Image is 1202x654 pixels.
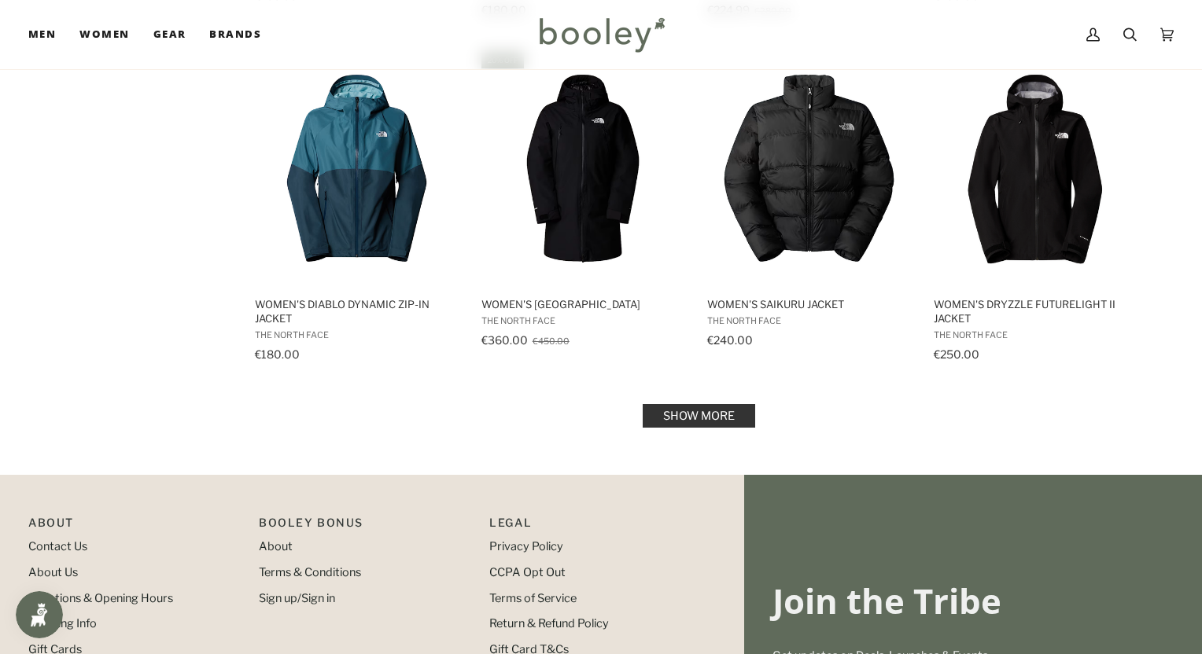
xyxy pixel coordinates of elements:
[707,297,911,311] span: Women's Saikuru Jacket
[28,591,173,605] a: Locations & Opening Hours
[259,591,335,605] a: Sign up/Sign in
[28,27,56,42] span: Men
[255,409,1143,423] div: Pagination
[28,514,243,538] p: Pipeline_Footer Main
[489,565,566,579] a: CCPA Opt Out
[489,591,577,605] a: Terms of Service
[481,297,685,311] span: Women's [GEOGRAPHIC_DATA]
[259,539,293,553] a: About
[707,315,911,326] span: The North Face
[489,514,704,538] p: Pipeline_Footer Sub
[259,514,474,538] p: Booley Bonus
[705,64,913,272] img: The North Face Women's Saikuru Jacket TNF Black / Asphalt Grey - Booley Galway
[934,347,979,361] span: €250.00
[489,616,609,630] a: Return & Refund Policy
[934,297,1137,325] span: Women's Dryzzle FutureLight II Jacket
[255,329,459,340] span: The North Face
[707,333,753,347] span: €240.00
[79,27,129,42] span: Women
[931,64,1140,272] img: The North Face Women's Dryzzle FutureLight II Jacket TNF Black - Booley Galway
[705,50,913,366] a: Women's Saikuru Jacket
[153,27,186,42] span: Gear
[481,333,528,347] span: €360.00
[934,329,1137,340] span: The North Face
[28,565,78,579] a: About Us
[255,347,300,361] span: €180.00
[209,27,261,42] span: Brands
[931,50,1140,366] a: Women's Dryzzle FutureLight II Jacket
[28,539,87,553] a: Contact Us
[253,50,461,366] a: Women's Diablo Dynamic Zip-in Jacket
[643,404,755,428] a: Show more
[772,579,1174,623] h3: Join the Tribe
[479,50,688,366] a: Women's Mountain Range Down Parka
[259,565,361,579] a: Terms & Conditions
[489,539,563,553] a: Privacy Policy
[253,64,461,272] img: The North Face Women's Diablo Dynamic Zip-in Jacket Space / Deep Cypress - Booley Galway
[16,591,63,638] iframe: Button to open loyalty program pop-up
[533,12,670,57] img: Booley
[533,336,570,347] span: €450.00
[481,315,685,326] span: The North Face
[255,297,459,325] span: Women's Diablo Dynamic Zip-in Jacket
